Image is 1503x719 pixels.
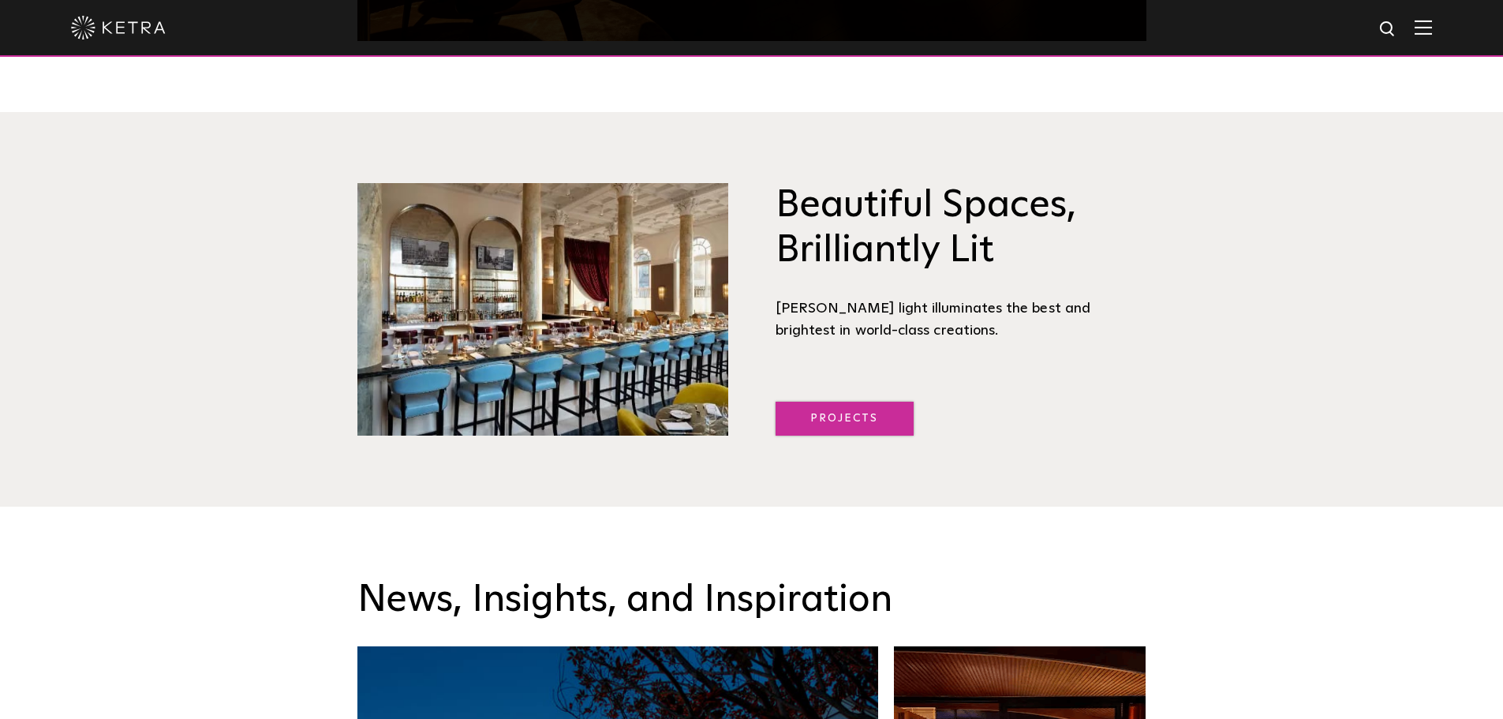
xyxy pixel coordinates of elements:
a: Projects [776,402,914,436]
div: [PERSON_NAME] light illuminates the best and brightest in world-class creations. [776,298,1146,343]
img: search icon [1378,20,1398,39]
img: Hamburger%20Nav.svg [1415,20,1432,35]
img: ketra-logo-2019-white [71,16,166,39]
h3: Beautiful Spaces, Brilliantly Lit [776,183,1146,274]
h3: News, Insights, and Inspiration [357,578,1146,624]
img: Brilliantly Lit@2x [357,183,728,436]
